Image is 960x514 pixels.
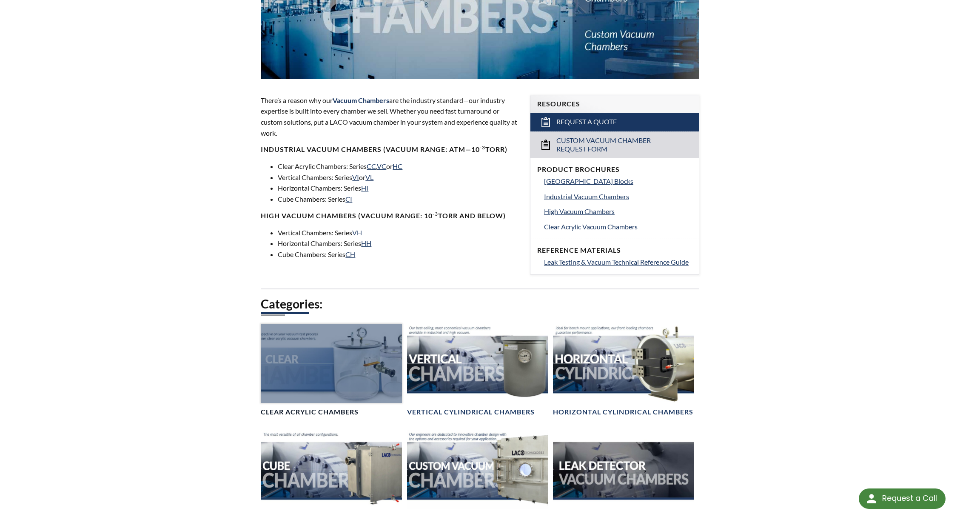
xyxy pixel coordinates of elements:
[365,173,373,181] a: VL
[537,100,692,109] h4: Resources
[278,238,520,249] li: Horizontal Chambers: Series
[530,113,699,131] a: Request a Quote
[278,227,520,238] li: Vertical Chambers: Series
[544,206,692,217] a: High Vacuum Chambers
[261,145,520,154] h4: Industrial Vacuum Chambers (vacuum range: atm—10 Torr)
[367,162,376,170] a: CC
[544,177,633,185] span: [GEOGRAPHIC_DATA] Blocks
[544,221,692,232] a: Clear Acrylic Vacuum Chambers
[261,211,520,220] h4: High Vacuum Chambers (Vacuum range: 10 Torr and below)
[865,492,878,505] img: round button
[278,172,520,183] li: Vertical Chambers: Series or
[544,258,689,266] span: Leak Testing & Vacuum Technical Reference Guide
[544,207,615,215] span: High Vacuum Chambers
[556,136,675,154] span: Custom Vacuum Chamber Request Form
[377,162,386,170] a: VC
[537,246,692,255] h4: Reference Materials
[393,162,402,170] a: HC
[544,223,638,231] span: Clear Acrylic Vacuum Chambers
[407,324,548,417] a: Vertical Vacuum Chambers headerVertical Cylindrical Chambers
[345,250,355,258] a: CH
[278,249,520,260] li: Cube Chambers: Series
[261,296,699,312] h2: Categories:
[530,131,699,158] a: Custom Vacuum Chamber Request Form
[261,324,402,417] a: Clear Chambers headerClear Acrylic Chambers
[361,239,371,247] a: HH
[261,408,359,417] h4: Clear Acrylic Chambers
[553,408,693,417] h4: Horizontal Cylindrical Chambers
[361,184,368,192] a: HI
[261,95,520,138] p: There’s a reason why our are the industry standard—our industry expertise is built into every cha...
[278,194,520,205] li: Cube Chambers: Series
[544,191,692,202] a: Industrial Vacuum Chambers
[433,211,438,217] sup: -3
[352,173,359,181] a: VI
[544,257,692,268] a: Leak Testing & Vacuum Technical Reference Guide
[556,117,617,126] span: Request a Quote
[407,408,535,417] h4: Vertical Cylindrical Chambers
[278,161,520,172] li: Clear Acrylic Chambers: Series , or
[537,165,692,174] h4: Product Brochures
[278,183,520,194] li: Horizontal Chambers: Series
[333,96,389,104] span: Vacuum Chambers
[544,192,629,200] span: Industrial Vacuum Chambers
[345,195,352,203] a: CI
[859,488,946,509] div: Request a Call
[544,176,692,187] a: [GEOGRAPHIC_DATA] Blocks
[352,228,362,237] a: VH
[882,488,937,508] div: Request a Call
[553,324,694,417] a: Horizontal Cylindrical headerHorizontal Cylindrical Chambers
[480,144,485,151] sup: -3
